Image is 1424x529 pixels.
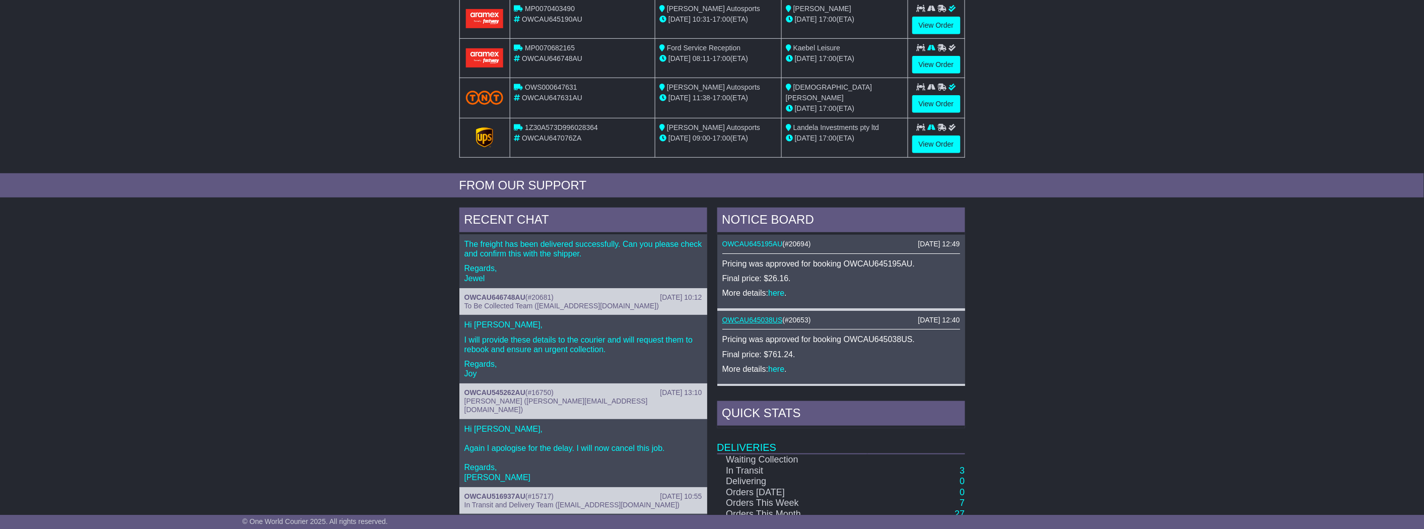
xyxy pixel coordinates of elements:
[464,335,702,354] p: I will provide these details to the courier and will request them to rebook and ensure an urgent ...
[464,293,702,302] div: ( )
[528,388,552,396] span: #16750
[660,293,702,302] div: [DATE] 10:12
[955,509,965,519] a: 27
[722,240,960,248] div: ( )
[713,94,730,102] span: 17:00
[522,54,582,62] span: OWCAU646748AU
[660,388,702,397] div: [DATE] 13:10
[713,134,730,142] span: 17:00
[668,134,691,142] span: [DATE]
[819,134,837,142] span: 17:00
[667,5,760,13] span: [PERSON_NAME] Autosports
[912,56,961,74] a: View Order
[819,104,837,112] span: 17:00
[668,94,691,102] span: [DATE]
[522,94,582,102] span: OWCAU647631AU
[768,289,784,297] a: here
[722,350,960,359] p: Final price: $761.24.
[525,44,575,52] span: MP0070682165
[785,316,808,324] span: #20653
[722,240,783,248] a: OWCAU645195AU
[464,263,702,283] p: Regards, Jewel
[786,53,904,64] div: (ETA)
[795,104,817,112] span: [DATE]
[464,320,702,329] p: Hi [PERSON_NAME],
[960,498,965,508] a: 7
[667,44,740,52] span: Ford Service Reception
[786,133,904,144] div: (ETA)
[464,293,525,301] a: OWCAU646748AU
[717,509,867,520] td: Orders This Month
[819,54,837,62] span: 17:00
[722,316,960,324] div: ( )
[528,293,552,301] span: #20681
[466,91,504,104] img: TNT_Domestic.png
[717,401,965,428] div: Quick Stats
[464,388,525,396] a: OWCAU545262AU
[242,517,388,525] span: © One World Courier 2025. All rights reserved.
[795,134,817,142] span: [DATE]
[960,476,965,486] a: 0
[464,359,702,378] p: Regards, Joy
[717,487,867,498] td: Orders [DATE]
[464,239,702,258] p: The freight has been delivered successfully. Can you please check and confirm this with the shipper.
[525,5,575,13] span: MP0070403490
[667,123,760,131] span: [PERSON_NAME] Autosports
[960,466,965,476] a: 3
[668,15,691,23] span: [DATE]
[522,15,582,23] span: OWCAU645190AU
[717,208,965,235] div: NOTICE BOARD
[464,424,702,482] p: Hi [PERSON_NAME], Again I apologise for the delay. I will now cancel this job. Regards, [PERSON_N...
[912,136,961,153] a: View Order
[713,15,730,23] span: 17:00
[785,240,808,248] span: #20694
[476,127,493,148] img: GetCarrierServiceLogo
[717,498,867,509] td: Orders This Week
[722,288,960,298] p: More details: .
[459,178,965,193] div: FROM OUR SUPPORT
[525,123,598,131] span: 1Z30A573D996028364
[659,53,777,64] div: - (ETA)
[717,476,867,487] td: Delivering
[960,487,965,497] a: 0
[722,259,960,269] p: Pricing was approved for booking OWCAU645195AU.
[668,54,691,62] span: [DATE]
[918,316,960,324] div: [DATE] 12:40
[464,397,648,414] span: [PERSON_NAME] ([PERSON_NAME][EMAIL_ADDRESS][DOMAIN_NAME])
[693,15,710,23] span: 10:31
[717,466,867,477] td: In Transit
[793,44,840,52] span: Kaebel Leisure
[464,302,659,310] span: To Be Collected Team ([EMAIL_ADDRESS][DOMAIN_NAME])
[819,15,837,23] span: 17:00
[722,335,960,344] p: Pricing was approved for booking OWCAU645038US.
[722,364,960,374] p: More details: .
[717,454,867,466] td: Waiting Collection
[667,83,760,91] span: [PERSON_NAME] Autosports
[466,9,504,28] img: Aramex.png
[693,94,710,102] span: 11:38
[659,14,777,25] div: - (ETA)
[693,54,710,62] span: 08:11
[912,17,961,34] a: View Order
[464,492,702,501] div: ( )
[713,54,730,62] span: 17:00
[793,5,851,13] span: [PERSON_NAME]
[659,133,777,144] div: - (ETA)
[525,83,577,91] span: OWS000647631
[722,274,960,283] p: Final price: $26.16.
[522,134,581,142] span: OWCAU647076ZA
[918,240,960,248] div: [DATE] 12:49
[768,365,784,373] a: here
[466,48,504,67] img: Aramex.png
[786,14,904,25] div: (ETA)
[528,492,552,500] span: #15717
[459,208,707,235] div: RECENT CHAT
[659,93,777,103] div: - (ETA)
[464,388,702,397] div: ( )
[786,83,872,102] span: [DEMOGRAPHIC_DATA][PERSON_NAME]
[786,103,904,114] div: (ETA)
[693,134,710,142] span: 09:00
[464,501,680,509] span: In Transit and Delivery Team ([EMAIL_ADDRESS][DOMAIN_NAME])
[717,428,965,454] td: Deliveries
[793,123,879,131] span: Landela Investments pty ltd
